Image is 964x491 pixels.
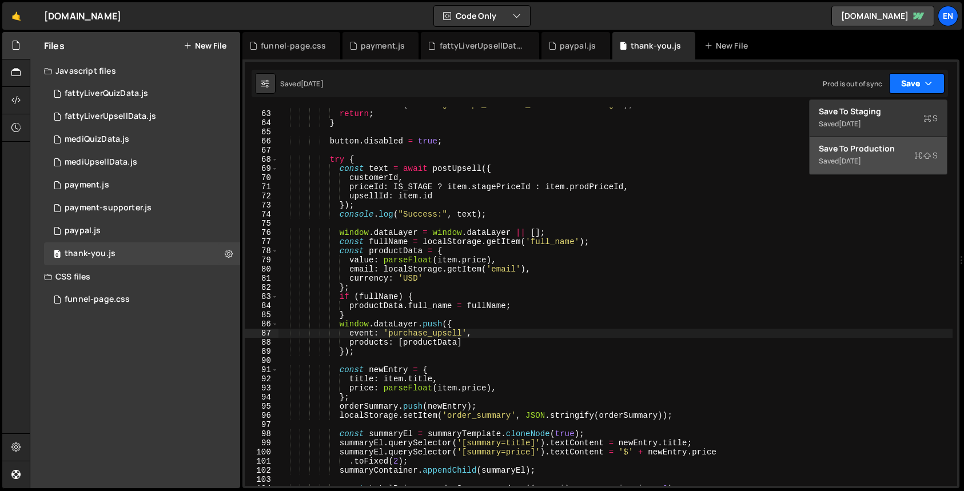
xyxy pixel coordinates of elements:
div: mediUpsellData.js [65,157,137,167]
div: thank-you.js [631,40,682,51]
div: 67 [245,146,278,155]
div: 80 [245,265,278,274]
div: CSS files [30,265,240,288]
div: 74 [245,210,278,219]
div: 103 [245,475,278,484]
div: 88 [245,338,278,347]
button: Save to StagingS Saved[DATE] [810,100,947,137]
div: 16956/46700.js [44,128,240,151]
div: [DATE] [839,156,861,166]
div: 63 [245,109,278,118]
button: Save [889,73,945,94]
a: En [938,6,958,26]
div: 99 [245,438,278,448]
div: 85 [245,310,278,320]
div: 90 [245,356,278,365]
div: 95 [245,402,278,411]
div: Save to Production [819,143,938,154]
div: 93 [245,384,278,393]
div: [DATE] [839,119,861,129]
div: Saved [819,117,938,131]
div: 79 [245,256,278,265]
div: 97 [245,420,278,429]
div: 16956/46551.js [44,174,240,197]
div: New File [704,40,752,51]
div: 92 [245,374,278,384]
div: 86 [245,320,278,329]
div: 16956/46565.js [44,105,240,128]
a: 🤙 [2,2,30,30]
div: 101 [245,457,278,466]
div: 100 [245,448,278,457]
div: 16956/46550.js [44,219,240,242]
div: paypal.js [65,226,101,236]
div: Saved [280,79,324,89]
a: [DOMAIN_NAME] [831,6,934,26]
div: funnel-page.css [261,40,326,51]
div: 94 [245,393,278,402]
button: Save to ProductionS Saved[DATE] [810,137,947,174]
span: S [914,150,938,161]
div: fattyLiverUpsellData.js [440,40,525,51]
div: 16956/46566.js [44,82,240,105]
div: payment.js [361,40,405,51]
div: 69 [245,164,278,173]
div: Javascript files [30,59,240,82]
div: 72 [245,191,278,201]
div: 75 [245,219,278,228]
div: 64 [245,118,278,127]
div: 16956/47008.css [44,288,240,311]
div: 66 [245,137,278,146]
div: 84 [245,301,278,310]
div: 71 [245,182,278,191]
div: 78 [245,246,278,256]
div: thank-you.js [65,249,115,259]
div: 96 [245,411,278,420]
div: [DOMAIN_NAME] [44,9,121,23]
div: Save to Staging [819,106,938,117]
div: 16956/46701.js [44,151,240,174]
div: 81 [245,274,278,283]
div: fattyLiverUpsellData.js [65,111,156,122]
div: 73 [245,201,278,210]
button: New File [184,41,226,50]
h2: Files [44,39,65,52]
div: 91 [245,365,278,374]
div: 89 [245,347,278,356]
div: 68 [245,155,278,164]
div: 76 [245,228,278,237]
div: 98 [245,429,278,438]
div: payment-supporter.js [65,203,152,213]
div: mediQuizData.js [65,134,129,145]
div: 70 [245,173,278,182]
div: 77 [245,237,278,246]
div: fattyLiverQuizData.js [65,89,148,99]
div: 65 [245,127,278,137]
button: Code Only [434,6,530,26]
div: payment.js [65,180,109,190]
div: 87 [245,329,278,338]
div: 16956/46552.js [44,197,240,219]
span: 0 [54,250,61,260]
div: 83 [245,292,278,301]
div: funnel-page.css [65,294,130,305]
div: 16956/46524.js [44,242,240,265]
div: 102 [245,466,278,475]
div: Prod is out of sync [823,79,882,89]
div: 82 [245,283,278,292]
div: [DATE] [301,79,324,89]
span: S [923,113,938,124]
div: Saved [819,154,938,168]
div: paypal.js [560,40,596,51]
